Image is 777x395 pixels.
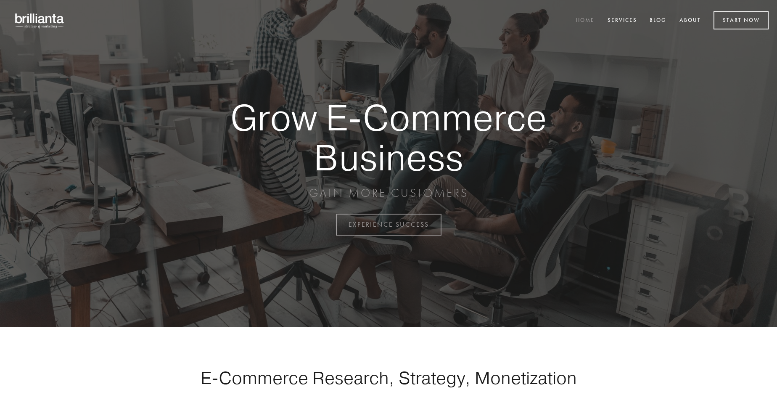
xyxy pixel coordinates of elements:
a: EXPERIENCE SUCCESS [336,214,441,236]
a: About [674,14,706,28]
a: Start Now [714,11,769,29]
a: Home [571,14,600,28]
p: GAIN MORE CUSTOMERS [201,186,576,201]
a: Blog [644,14,672,28]
h1: E-Commerce Research, Strategy, Monetization [174,367,603,388]
img: brillianta - research, strategy, marketing [8,8,71,33]
strong: Grow E-Commerce Business [201,98,576,177]
a: Services [602,14,642,28]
